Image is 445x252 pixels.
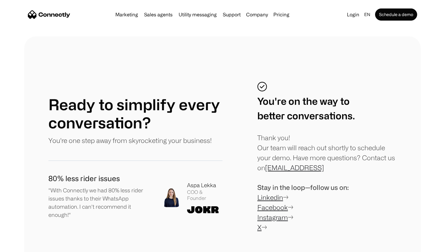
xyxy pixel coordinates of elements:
h1: Ready to simplify every conversation? [48,95,222,132]
div: You're on the way to better conversations. [257,94,355,123]
div: en [362,10,374,19]
a: Instagram [257,214,288,221]
p: → → → → [257,182,349,232]
a: Marketing [113,12,140,17]
a: Linkedin [257,194,283,201]
p: "With Connectly we had 80% less rider issues thanks to their WhatsApp automation. I can't recomme... [48,186,152,219]
a: [EMAIL_ADDRESS] [265,164,324,171]
span: Stay in the loop—follow us on: [257,184,349,191]
aside: Language selected: English [6,241,36,250]
a: X [257,224,262,231]
a: Schedule a demo [375,8,417,21]
div: Thank you! Our team will reach out shortly to schedule your demo. Have more questions? Contact us on [257,133,397,173]
a: Login [344,10,362,19]
div: Company [246,10,268,19]
a: home [28,10,70,19]
a: Support [220,12,243,17]
div: en [364,10,370,19]
a: Facebook [257,204,288,211]
h1: 80% less rider issues [48,173,152,184]
a: Sales agents [142,12,175,17]
div: Company [244,10,270,19]
p: You're one step away from skyrocketing your business! [48,135,212,145]
a: Pricing [271,12,292,17]
div: Aspa Lekka [187,181,222,189]
a: Utility messaging [176,12,219,17]
div: COO & Founder [187,189,222,201]
ul: Language list [12,241,36,250]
